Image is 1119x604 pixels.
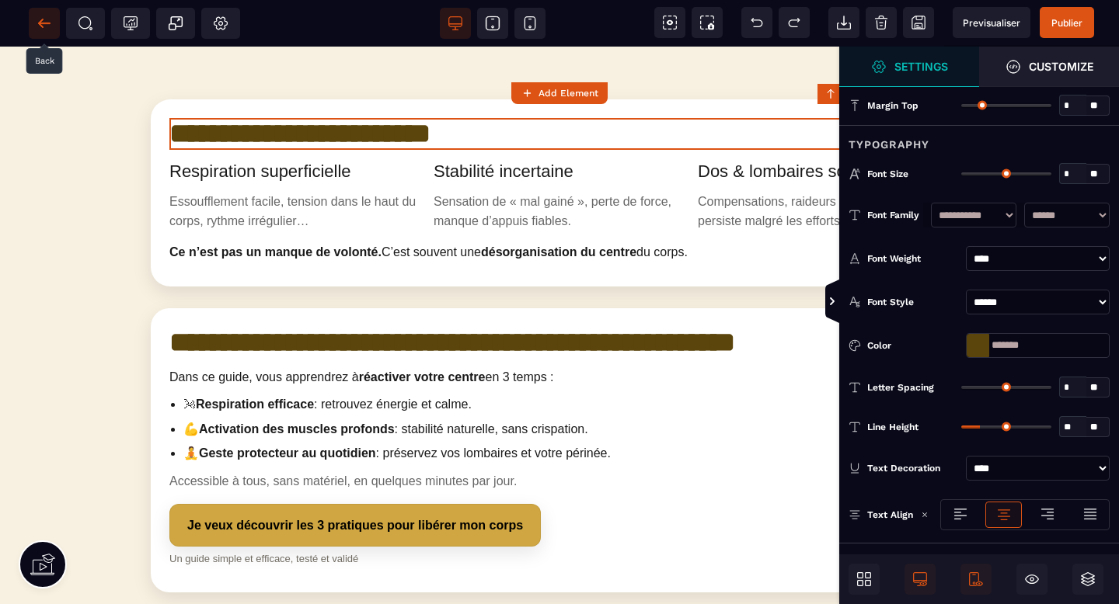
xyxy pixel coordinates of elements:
strong: Activation des muscles profonds [199,376,395,389]
strong: Respiration efficace [196,351,314,364]
span: Letter Spacing [867,381,934,394]
span: Desktop Only [905,564,936,595]
span: Previsualiser [963,17,1020,29]
p: Sensation de « mal gainé », perte de force, manque d’appuis fiables. [434,145,685,185]
h3: Respiration superficielle [169,111,421,138]
span: Open Style Manager [979,47,1119,87]
span: Mobile Only [960,564,992,595]
span: Publier [1051,17,1082,29]
p: C’est souvent une du corps. [169,196,950,216]
p: Text Align [849,507,913,522]
div: Color [867,338,960,353]
span: View components [654,7,685,38]
span: Preview [953,7,1030,38]
span: Popup [168,16,183,31]
span: Settings [839,47,979,87]
p: Essoufflement facile, tension dans le haut du corps, rythme irrégulier… [169,145,421,185]
span: Screenshot [692,7,723,38]
strong: Settings [894,61,948,72]
div: Padding [839,543,1119,571]
span: Setting Body [213,16,228,31]
div: Font Weight [867,251,960,266]
span: Open Blocks [849,564,880,595]
li: 🧘 : préservez vos lombaires et votre périnée. [183,397,950,417]
img: loading [921,511,929,519]
div: Typography [839,125,1119,154]
span: Open Layers [1072,564,1103,595]
h3: Stabilité incertaine [434,111,685,138]
span: Font Size [867,168,908,180]
h3: Dos & lombaires sollicités [698,111,950,138]
li: 🌬 : retrouvez énergie et calme. [183,348,950,368]
button: Add Element [511,82,608,104]
span: Line Height [867,421,919,433]
span: Hide/Show Block [1016,564,1048,595]
span: Margin Top [867,99,919,112]
strong: Ce n’est pas un manque de volonté. [169,199,382,212]
li: 💪 : stabilité naturelle, sans crispation. [183,373,950,393]
a: Je veux découvrir les 3 pratiques pour libérer mon corps [169,457,541,501]
div: Font Family [867,207,923,223]
span: SEO [78,16,93,31]
strong: réactiver votre centre [359,324,486,337]
p: Un guide simple et efficace, testé et validé [169,505,950,521]
strong: Customize [1029,61,1093,72]
strong: désorganisation du centre [481,199,636,212]
span: Tracking [123,16,138,31]
p: Compensations, raideurs au lever, fatigue qui persiste malgré les efforts. [698,145,950,185]
strong: Add Element [539,88,598,99]
p: Accessible à tous, sans matériel, en quelques minutes par jour. [169,425,950,445]
p: Dans ce guide, vous apprendrez à en 3 temps : [169,321,950,341]
div: Text Decoration [867,460,960,476]
strong: Geste protecteur au quotidien [199,400,376,413]
div: Font Style [867,294,960,310]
